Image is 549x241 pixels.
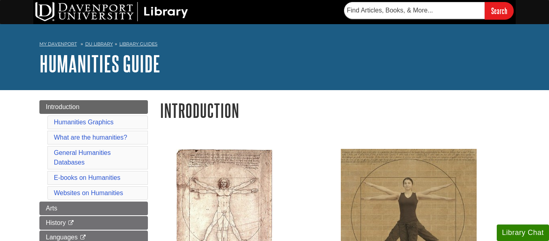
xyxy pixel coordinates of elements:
[54,190,123,196] a: Websites on Humanities
[119,41,158,47] a: Library Guides
[39,41,77,47] a: My Davenport
[39,216,148,230] a: History
[54,134,127,141] a: What are the humanities?
[46,205,57,212] span: Arts
[344,2,485,19] input: Find Articles, Books, & More...
[344,2,514,19] form: Searches DU Library's articles, books, and more
[54,149,111,166] a: General Humanities Databases
[80,235,86,240] i: This link opens in a new window
[160,100,510,121] h1: Introduction
[54,174,120,181] a: E-books on Humanities
[39,202,148,215] a: Arts
[485,2,514,19] input: Search
[68,220,74,226] i: This link opens in a new window
[39,51,160,76] a: Humanities Guide
[35,2,188,21] img: DU Library
[46,103,80,110] span: Introduction
[39,100,148,114] a: Introduction
[46,219,66,226] span: History
[54,119,114,126] a: Humanities Graphics
[46,234,78,241] span: Languages
[39,39,510,51] nav: breadcrumb
[497,225,549,241] button: Library Chat
[85,41,113,47] a: DU Library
